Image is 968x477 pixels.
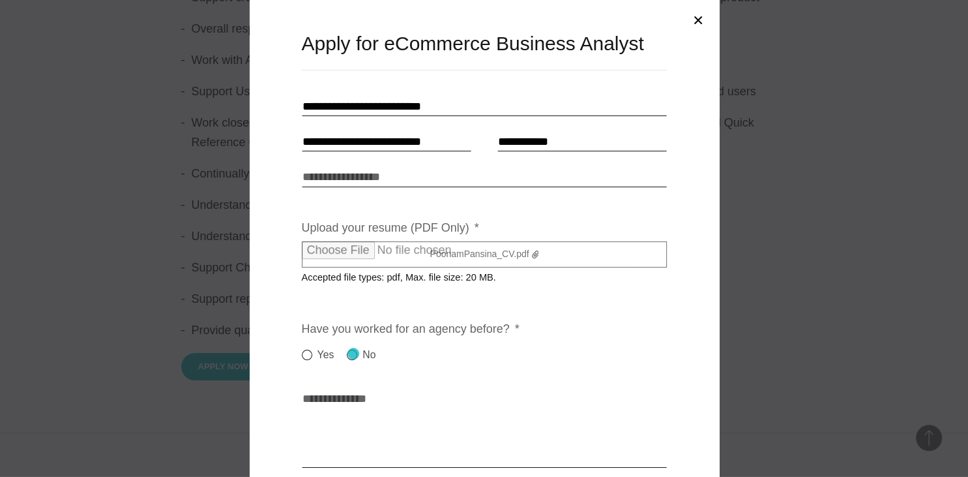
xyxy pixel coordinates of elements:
[302,221,479,236] label: Upload your resume (PDF Only)
[302,241,667,268] label: PoonamPansina_CV.pdf
[302,322,520,337] label: Have you worked for an agency before?
[302,31,667,57] h3: Apply for eCommerce Business Analyst
[302,347,334,363] label: Yes
[347,347,375,363] label: No
[302,262,506,283] span: Accepted file types: pdf, Max. file size: 20 MB.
